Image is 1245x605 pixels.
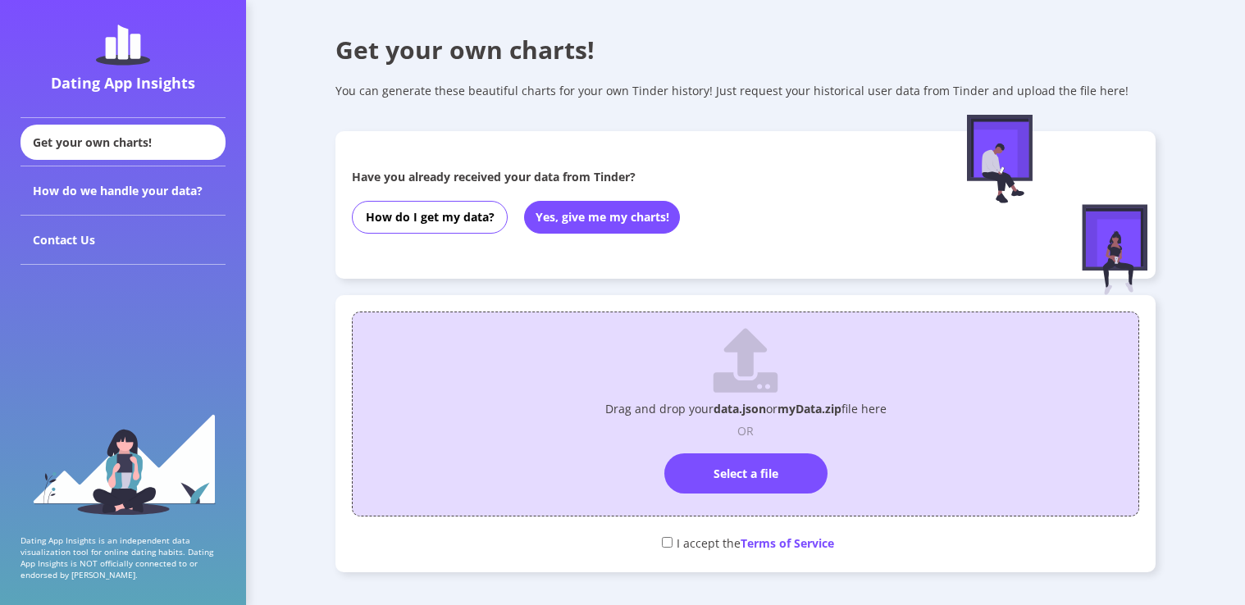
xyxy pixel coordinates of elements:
[967,115,1033,203] img: male-figure-sitting.c9faa881.svg
[737,423,754,439] p: OR
[778,401,841,416] span: myData.zip
[741,535,834,551] span: Terms of Service
[21,216,226,265] div: Contact Us
[524,201,680,234] button: Yes, give me my charts!
[1082,204,1147,295] img: female-figure-sitting.afd5d174.svg
[605,401,887,416] p: Drag and drop your or file here
[96,25,150,66] img: dating-app-insights-logo.5abe6921.svg
[664,453,828,494] label: Select a file
[713,328,778,393] img: upload.89845251.svg
[714,401,766,416] span: data.json
[352,529,1139,556] div: I accept the
[21,166,226,216] div: How do we handle your data?
[335,83,1156,98] div: You can generate these beautiful charts for your own Tinder history! Just request your historical...
[25,73,221,93] div: Dating App Insights
[21,125,226,160] div: Get your own charts!
[352,201,508,234] button: How do I get my data?
[352,169,903,184] div: Have you already received your data from Tinder?
[335,33,1156,66] div: Get your own charts!
[31,412,216,515] img: sidebar_girl.91b9467e.svg
[21,534,226,580] p: Dating App Insights is an independent data visualization tool for online dating habits. Dating Ap...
